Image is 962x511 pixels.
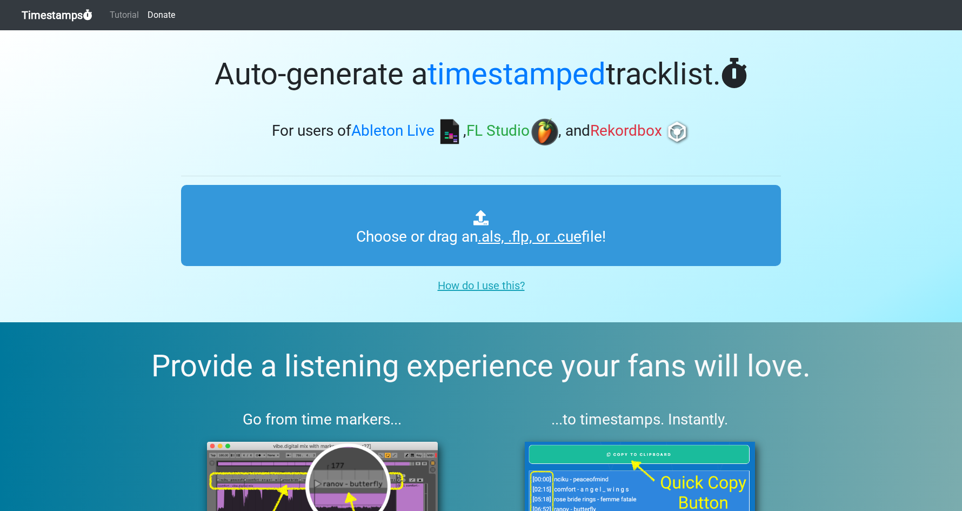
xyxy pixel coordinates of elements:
[436,118,463,145] img: ableton.png
[105,4,143,26] a: Tutorial
[531,118,558,145] img: fl.png
[351,122,435,140] span: Ableton Live
[664,118,691,145] img: rb.png
[22,4,92,26] a: Timestamps
[438,279,525,292] u: How do I use this?
[181,56,781,92] h1: Auto-generate a tracklist.
[26,348,936,384] h2: Provide a listening experience your fans will love.
[499,410,781,429] h3: ...to timestamps. Instantly.
[143,4,179,26] a: Donate
[590,122,662,140] span: Rekordbox
[181,410,464,429] h3: Go from time markers...
[181,118,781,145] h3: For users of , , and
[427,56,606,92] span: timestamped
[466,122,530,140] span: FL Studio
